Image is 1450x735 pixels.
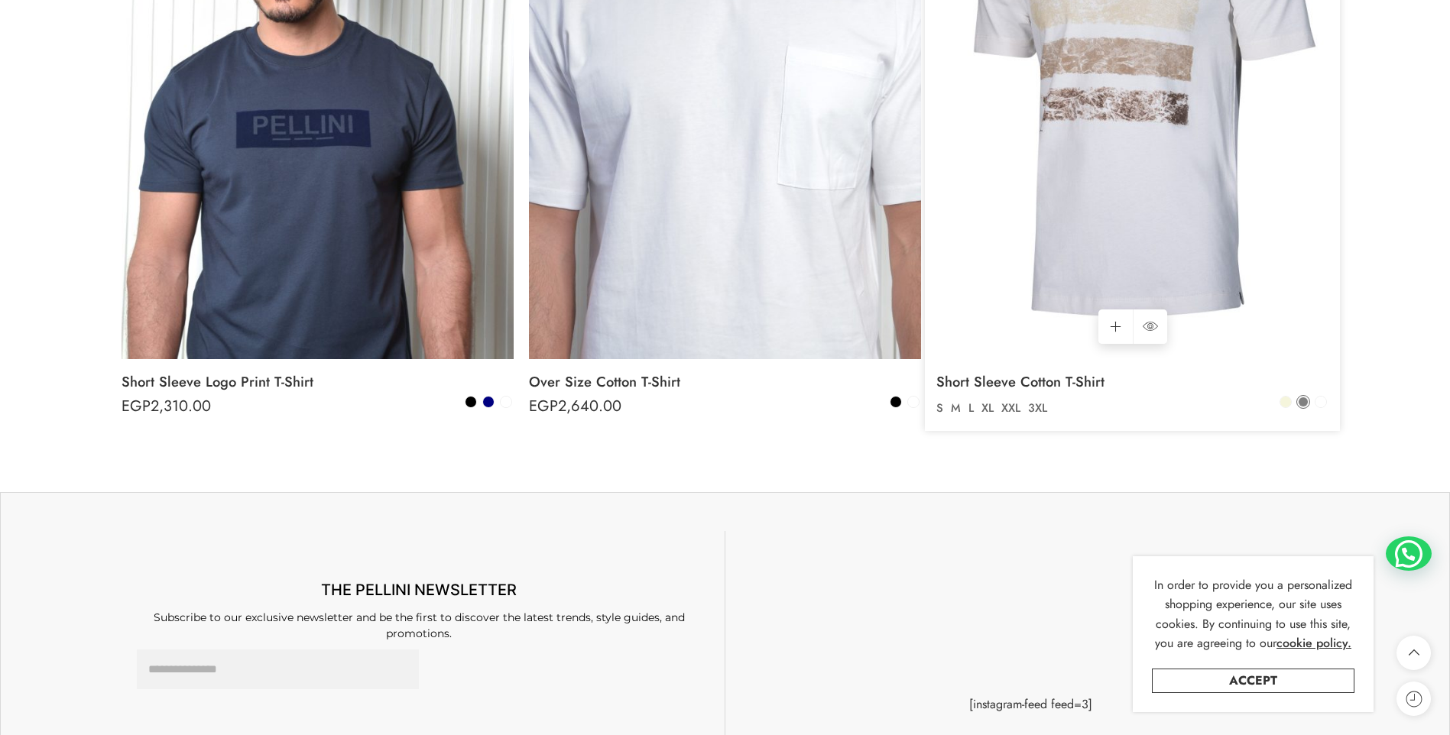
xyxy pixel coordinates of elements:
[122,395,211,417] bdi: 2,310.00
[482,395,495,409] a: Navy
[137,649,420,690] input: Email Address *
[978,400,997,417] a: XL
[529,395,558,417] span: EGP
[122,395,151,417] span: EGP
[1152,669,1354,693] a: Accept
[936,395,965,417] span: EGP
[1024,400,1051,417] a: 3XL
[1034,395,1063,417] span: EGP
[529,395,621,417] bdi: 2,640.00
[1034,395,1124,417] bdi: 1,584.00
[936,395,1027,417] bdi: 1,980.00
[889,395,903,409] a: Black
[529,367,921,397] a: Over Size Cotton T-Shirt
[947,400,965,417] a: M
[499,395,513,409] a: White
[933,400,947,417] a: S
[1154,576,1352,652] span: In order to provide you a personalized shopping experience, our site uses cookies. By continuing ...
[1098,309,1133,344] a: Select options for “Short Sleeve Cotton T-Shirt”
[907,395,920,409] a: White
[464,395,478,409] a: Black
[741,695,1322,714] p: [instagram-feed feed=3]
[321,581,517,599] span: THE PELLINI NEWSLETTER
[936,367,1328,397] a: Short Sleeve Cotton T-Shirt
[965,400,978,417] a: L
[997,400,1024,417] a: XXL
[1314,395,1328,409] a: White
[1276,633,1351,653] a: cookie policy.
[122,367,514,397] a: Short Sleeve Logo Print T-Shirt
[154,610,685,640] span: Subscribe to our exclusive newsletter and be the first to discover the latest trends, style guide...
